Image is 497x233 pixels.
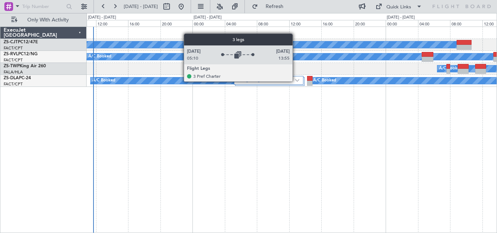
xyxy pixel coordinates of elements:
[450,20,482,27] div: 08:00
[4,81,23,87] a: FACT/CPT
[295,79,299,82] img: arrow-gray.svg
[386,4,411,11] div: Quick Links
[321,20,353,27] div: 16:00
[249,1,292,12] button: Refresh
[387,15,415,21] div: [DATE] - [DATE]
[4,40,18,44] span: ZS-CJT
[160,20,192,27] div: 20:00
[4,57,23,63] a: FACT/CPT
[225,20,257,27] div: 04:00
[192,20,224,27] div: 00:00
[4,52,37,56] a: ZS-RVLPC12/NG
[4,64,20,68] span: ZS-TWP
[4,45,23,51] a: FACT/CPT
[19,17,77,23] span: Only With Activity
[88,51,111,62] div: A/C Booked
[124,3,158,10] span: [DATE] - [DATE]
[96,20,128,27] div: 12:00
[8,14,79,26] button: Only With Activity
[4,64,46,68] a: ZS-TWPKing Air 260
[238,77,295,84] label: 3 Flight Legs
[92,75,115,86] div: A/C Booked
[4,69,23,75] a: FALA/HLA
[128,20,160,27] div: 16:00
[194,15,222,21] div: [DATE] - [DATE]
[4,40,38,44] a: ZS-CJTPC12/47E
[22,1,64,12] input: Trip Number
[354,20,386,27] div: 20:00
[4,52,18,56] span: ZS-RVL
[313,75,336,86] div: A/C Booked
[4,76,31,80] a: ZS-DLAPC-24
[386,20,418,27] div: 00:00
[88,15,116,21] div: [DATE] - [DATE]
[372,1,426,12] button: Quick Links
[418,20,450,27] div: 04:00
[257,20,289,27] div: 08:00
[4,76,19,80] span: ZS-DLA
[439,63,462,74] div: A/C Booked
[289,20,321,27] div: 12:00
[259,4,290,9] span: Refresh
